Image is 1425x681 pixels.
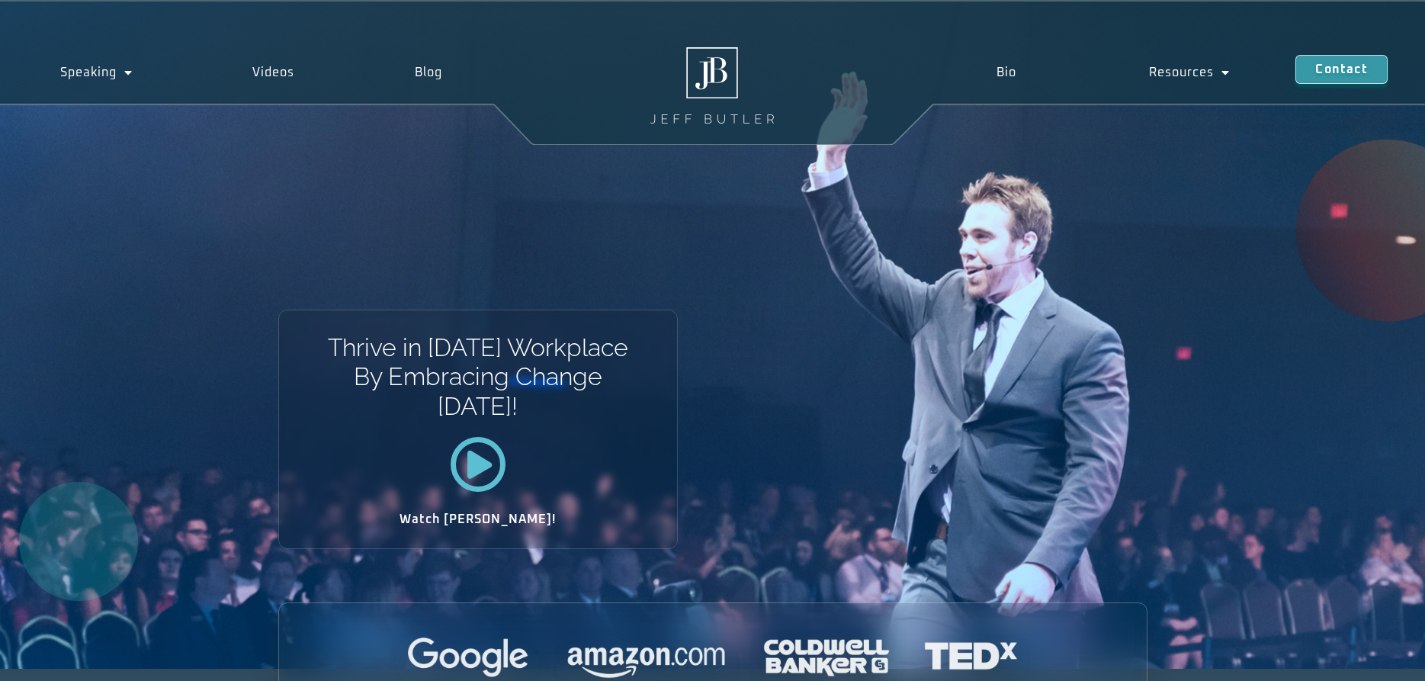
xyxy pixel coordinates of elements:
[355,55,502,90] a: Blog
[1295,55,1387,84] a: Contact
[326,333,629,421] h1: Thrive in [DATE] Workplace By Embracing Change [DATE]!
[930,55,1083,90] a: Bio
[1315,63,1367,75] span: Contact
[930,55,1295,90] nav: Menu
[332,513,624,525] h2: Watch [PERSON_NAME]!
[192,55,354,90] a: Videos
[1083,55,1296,90] a: Resources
